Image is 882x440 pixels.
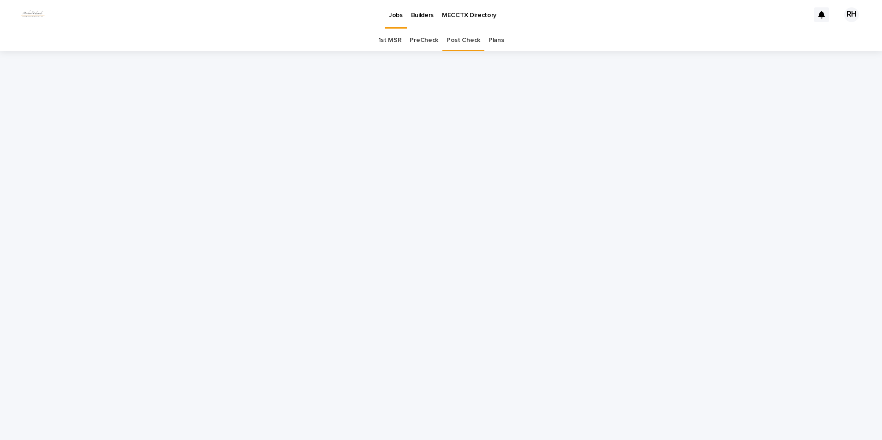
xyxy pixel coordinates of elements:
a: 1st MSR [378,30,402,51]
img: dhEtdSsQReaQtgKTuLrt [18,6,47,24]
a: PreCheck [410,30,438,51]
a: Plans [489,30,504,51]
div: RH [844,7,859,22]
a: Post Check [447,30,480,51]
